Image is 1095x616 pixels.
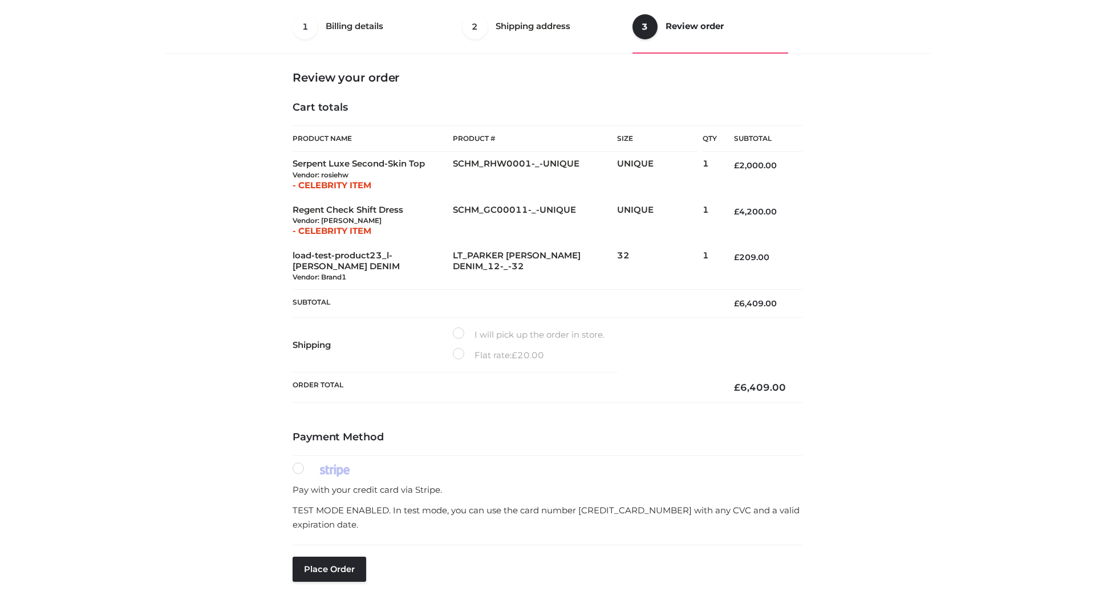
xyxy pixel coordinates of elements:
[617,126,697,152] th: Size
[293,557,366,582] button: Place order
[293,216,382,225] small: Vendor: [PERSON_NAME]
[453,244,617,290] td: LT_PARKER [PERSON_NAME] DENIM_12-_-32
[734,206,739,217] span: £
[734,382,786,393] bdi: 6,409.00
[453,198,617,244] td: SCHM_GC00011-_-UNIQUE
[293,290,717,318] th: Subtotal
[734,382,740,393] span: £
[734,160,739,171] span: £
[734,160,777,171] bdi: 2,000.00
[453,327,605,342] label: I will pick up the order in store.
[293,198,453,244] td: Regent Check Shift Dress
[703,152,717,198] td: 1
[293,244,453,290] td: load-test-product23_l-[PERSON_NAME] DENIM
[293,503,802,532] p: TEST MODE ENABLED. In test mode, you can use the card number [CREDIT_CARD_NUMBER] with any CVC an...
[293,102,802,114] h4: Cart totals
[293,273,346,281] small: Vendor: Brand1
[453,125,617,152] th: Product #
[293,125,453,152] th: Product Name
[293,171,348,179] small: Vendor: rosiehw
[293,431,802,444] h4: Payment Method
[453,152,617,198] td: SCHM_RHW0001-_-UNIQUE
[293,152,453,198] td: Serpent Luxe Second-Skin Top
[617,152,703,198] td: UNIQUE
[734,298,777,309] bdi: 6,409.00
[293,483,802,497] p: Pay with your credit card via Stripe.
[703,244,717,290] td: 1
[293,71,802,84] h3: Review your order
[617,198,703,244] td: UNIQUE
[734,206,777,217] bdi: 4,200.00
[293,225,371,236] span: - CELEBRITY ITEM
[734,252,769,262] bdi: 209.00
[717,126,802,152] th: Subtotal
[512,350,517,360] span: £
[617,244,703,290] td: 32
[293,372,717,403] th: Order Total
[734,252,739,262] span: £
[734,298,739,309] span: £
[293,318,453,372] th: Shipping
[512,350,544,360] bdi: 20.00
[703,125,717,152] th: Qty
[453,348,544,363] label: Flat rate:
[703,198,717,244] td: 1
[293,180,371,191] span: - CELEBRITY ITEM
